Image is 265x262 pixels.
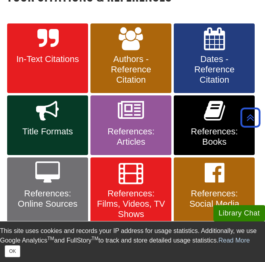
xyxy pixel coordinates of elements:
[213,205,265,221] button: Library Chat
[90,23,171,93] a: Authors - Reference Citation
[238,112,263,123] a: Back to Top
[13,126,82,137] span: Title Formats
[7,95,88,155] a: Title Formats
[5,245,20,257] button: Close
[7,157,88,227] a: References: Online Sources
[96,126,165,147] span: References: Articles
[180,188,249,209] span: References: Social Media
[47,236,54,241] sup: TM
[92,236,98,241] sup: TM
[180,126,249,147] span: References: Books
[90,95,171,155] a: References: Articles
[7,23,88,93] a: In-Text Citations
[96,54,165,85] span: Authors - Reference Citation
[13,54,82,64] span: In-Text Citations
[180,54,249,85] span: Dates - Reference Citation
[90,157,171,227] a: References: Films, Videos, TV Shows
[174,23,255,93] a: Dates - Reference Citation
[13,188,82,209] span: References: Online Sources
[174,157,255,227] a: References: Social Media
[96,188,165,219] span: References: Films, Videos, TV Shows
[174,95,255,155] a: References: Books
[219,237,250,244] a: Read More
